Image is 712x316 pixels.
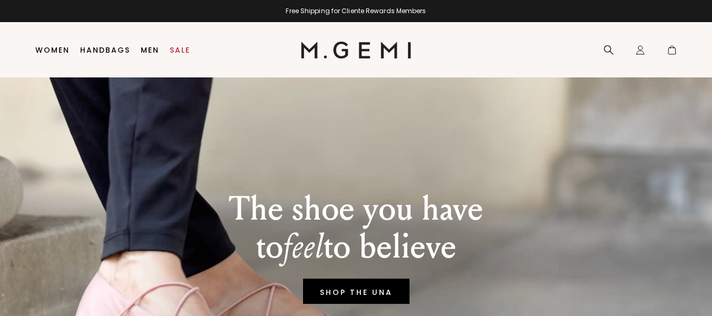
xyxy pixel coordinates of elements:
img: M.Gemi [301,42,411,58]
a: Women [35,46,70,54]
p: The shoe you have [229,190,483,228]
a: Sale [170,46,190,54]
a: Handbags [80,46,130,54]
a: Men [141,46,159,54]
p: to to believe [229,228,483,266]
em: feel [283,226,324,267]
a: SHOP THE UNA [303,279,409,304]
